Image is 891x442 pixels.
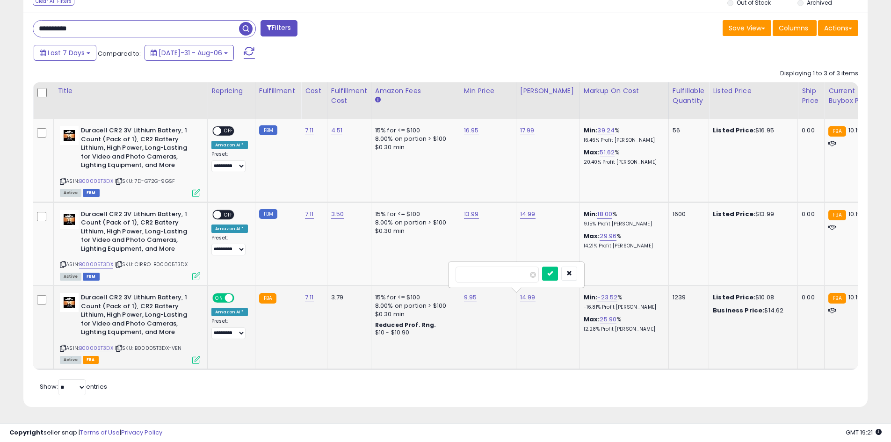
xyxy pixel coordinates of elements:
[828,86,877,106] div: Current Buybox Price
[673,126,702,135] div: 56
[802,210,817,218] div: 0.00
[48,48,85,58] span: Last 7 Days
[331,293,364,302] div: 3.79
[828,210,846,220] small: FBA
[305,210,314,219] a: 7.11
[584,293,661,311] div: %
[60,356,81,364] span: All listings currently available for purchase on Amazon
[713,306,764,315] b: Business Price:
[9,428,162,437] div: seller snap | |
[259,86,297,96] div: Fulfillment
[713,293,790,302] div: $10.08
[375,310,453,319] div: $0.30 min
[584,232,600,240] b: Max:
[597,126,615,135] a: 39.24
[60,210,200,279] div: ASIN:
[9,428,43,437] strong: Copyright
[211,141,248,149] div: Amazon AI *
[305,86,323,96] div: Cost
[211,225,248,233] div: Amazon AI *
[211,151,248,172] div: Preset:
[375,302,453,310] div: 8.00% on portion > $100
[713,210,755,218] b: Listed Price:
[211,235,248,256] div: Preset:
[828,126,846,137] small: FBA
[98,49,141,58] span: Compared to:
[331,126,343,135] a: 4.51
[34,45,96,61] button: Last 7 Days
[81,293,195,339] b: Duracell CR2 3V Lithium Battery, 1 Count (Pack of 1), CR2 Battery Lithium, High Power, Long-Lasti...
[79,261,113,268] a: B00005T3DX
[60,126,200,196] div: ASIN:
[375,321,436,329] b: Reduced Prof. Rng.
[375,227,453,235] div: $0.30 min
[115,261,188,268] span: | SKU: CIRRO-B00005T3DX
[375,218,453,227] div: 8.00% on portion > $100
[673,293,702,302] div: 1239
[802,86,820,106] div: Ship Price
[584,210,661,227] div: %
[584,86,665,96] div: Markup on Cost
[305,126,314,135] a: 7.11
[464,210,479,219] a: 13.99
[60,293,79,312] img: 31IN6nAnwlL._SL40_.jpg
[115,177,175,185] span: | SKU: 7D-G72G-9GSF
[584,243,661,249] p: 14.21% Profit [PERSON_NAME]
[305,293,314,302] a: 7.11
[81,210,195,256] b: Duracell CR2 3V Lithium Battery, 1 Count (Pack of 1), CR2 Battery Lithium, High Power, Long-Lasti...
[83,273,100,281] span: FBM
[780,69,858,78] div: Displaying 1 to 3 of 3 items
[464,126,479,135] a: 16.95
[584,137,661,144] p: 16.46% Profit [PERSON_NAME]
[520,86,576,96] div: [PERSON_NAME]
[145,45,234,61] button: [DATE]-31 - Aug-06
[520,126,535,135] a: 17.99
[713,86,794,96] div: Listed Price
[40,382,107,391] span: Show: entries
[331,86,367,106] div: Fulfillment Cost
[79,344,113,352] a: B00005T3DX
[261,20,297,36] button: Filters
[375,96,381,104] small: Amazon Fees.
[375,293,453,302] div: 15% for <= $100
[584,326,661,333] p: 12.28% Profit [PERSON_NAME]
[584,159,661,166] p: 20.40% Profit [PERSON_NAME]
[600,315,616,324] a: 25.90
[848,126,862,135] span: 10.19
[713,306,790,315] div: $14.62
[584,148,600,157] b: Max:
[584,210,598,218] b: Min:
[375,143,453,152] div: $0.30 min
[211,308,248,316] div: Amazon AI *
[121,428,162,437] a: Privacy Policy
[584,126,661,144] div: %
[259,209,277,219] small: FBM
[331,210,344,219] a: 3.50
[83,189,100,197] span: FBM
[375,210,453,218] div: 15% for <= $100
[58,86,203,96] div: Title
[600,232,616,241] a: 29.96
[773,20,817,36] button: Columns
[846,428,882,437] span: 2025-08-14 19:21 GMT
[584,221,661,227] p: 9.15% Profit [PERSON_NAME]
[375,329,453,337] div: $10 - $10.90
[375,126,453,135] div: 15% for <= $100
[584,315,661,333] div: %
[584,148,661,166] div: %
[259,125,277,135] small: FBM
[818,20,858,36] button: Actions
[779,23,808,33] span: Columns
[584,293,598,302] b: Min:
[848,293,862,302] span: 10.19
[83,356,99,364] span: FBA
[723,20,771,36] button: Save View
[520,210,536,219] a: 14.99
[597,210,612,219] a: 18.00
[375,86,456,96] div: Amazon Fees
[464,293,477,302] a: 9.95
[584,126,598,135] b: Min:
[60,273,81,281] span: All listings currently available for purchase on Amazon
[584,304,661,311] p: -16.81% Profit [PERSON_NAME]
[802,293,817,302] div: 0.00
